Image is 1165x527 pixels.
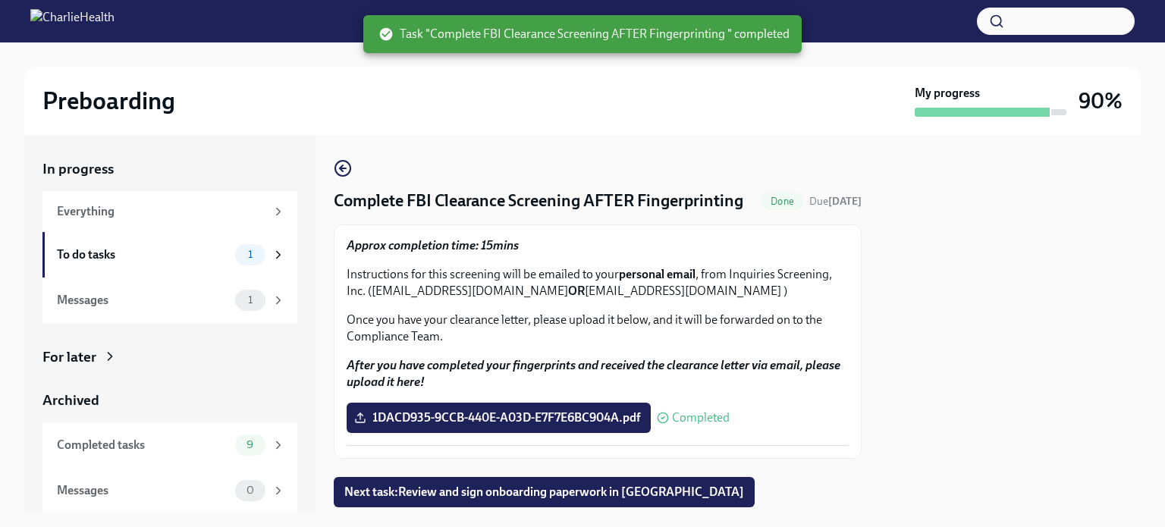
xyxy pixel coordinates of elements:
span: Completed [672,412,730,424]
strong: [DATE] [828,195,862,208]
div: Completed tasks [57,437,229,453]
h4: Complete FBI Clearance Screening AFTER Fingerprinting [334,190,743,212]
span: Next task : Review and sign onboarding paperwork in [GEOGRAPHIC_DATA] [344,485,744,500]
p: Instructions for this screening will be emailed to your , from Inquiries Screening, Inc. ([EMAIL_... [347,266,849,300]
a: Messages1 [42,278,297,323]
h2: Preboarding [42,86,175,116]
span: 1DACD935-9CCB-440E-A03D-E7F7E6BC904A.pdf [357,410,640,425]
div: Messages [57,482,229,499]
a: Everything [42,191,297,232]
a: Archived [42,391,297,410]
span: 0 [237,485,263,496]
img: CharlieHealth [30,9,115,33]
strong: OR [568,284,585,298]
span: Done [761,196,803,207]
a: Messages0 [42,468,297,513]
span: Task "Complete FBI Clearance Screening AFTER Fingerprinting " completed [378,26,790,42]
a: To do tasks1 [42,232,297,278]
span: 1 [239,294,262,306]
span: Due [809,195,862,208]
span: 1 [239,249,262,260]
span: 9 [237,439,262,450]
div: Everything [57,203,265,220]
strong: After you have completed your fingerprints and received the clearance letter via email, please up... [347,358,840,389]
strong: My progress [915,85,980,102]
strong: Approx completion time: 15mins [347,238,519,253]
a: Completed tasks9 [42,422,297,468]
a: For later [42,347,297,367]
div: For later [42,347,96,367]
a: In progress [42,159,297,179]
button: Next task:Review and sign onboarding paperwork in [GEOGRAPHIC_DATA] [334,477,755,507]
h3: 90% [1079,87,1123,114]
label: 1DACD935-9CCB-440E-A03D-E7F7E6BC904A.pdf [347,403,651,433]
span: October 9th, 2025 09:00 [809,194,862,209]
div: Messages [57,292,229,309]
strong: personal email [619,267,696,281]
p: Once you have your clearance letter, please upload it below, and it will be forwarded on to the C... [347,312,849,345]
div: To do tasks [57,246,229,263]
